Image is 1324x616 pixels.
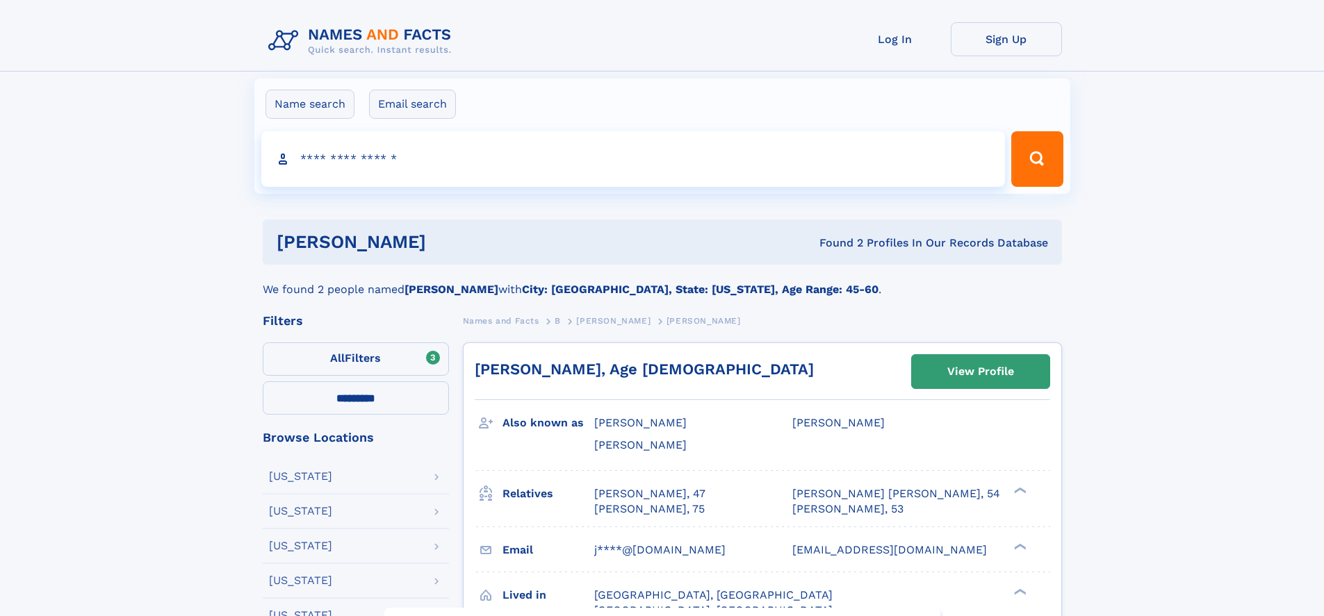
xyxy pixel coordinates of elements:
[330,351,345,365] span: All
[1011,542,1027,551] div: ❯
[265,90,354,119] label: Name search
[792,416,885,429] span: [PERSON_NAME]
[263,342,449,376] label: Filters
[667,316,741,326] span: [PERSON_NAME]
[369,90,456,119] label: Email search
[502,538,594,562] h3: Email
[555,312,561,329] a: B
[263,315,449,327] div: Filters
[263,265,1062,298] div: We found 2 people named with .
[840,22,951,56] a: Log In
[792,486,1000,501] a: [PERSON_NAME] [PERSON_NAME], 54
[792,501,904,517] a: [PERSON_NAME], 53
[522,283,878,296] b: City: [GEOGRAPHIC_DATA], State: [US_STATE], Age Range: 45-60
[623,235,1048,251] div: Found 2 Profiles In Our Records Database
[594,588,833,601] span: [GEOGRAPHIC_DATA], [GEOGRAPHIC_DATA]
[269,471,332,482] div: [US_STATE]
[1011,131,1063,187] button: Search Button
[404,283,498,296] b: [PERSON_NAME]
[576,312,651,329] a: [PERSON_NAME]
[576,316,651,326] span: [PERSON_NAME]
[261,131,1006,187] input: search input
[594,438,687,451] span: [PERSON_NAME]
[947,356,1014,388] div: View Profile
[269,506,332,517] div: [US_STATE]
[594,486,705,501] a: [PERSON_NAME], 47
[502,411,594,435] h3: Also known as
[263,22,463,60] img: Logo Names and Facts
[269,540,332,551] div: [US_STATE]
[912,355,1049,388] a: View Profile
[502,583,594,607] h3: Lived in
[792,543,987,556] span: [EMAIL_ADDRESS][DOMAIN_NAME]
[951,22,1062,56] a: Sign Up
[594,416,687,429] span: [PERSON_NAME]
[277,233,623,251] h1: [PERSON_NAME]
[1011,485,1027,494] div: ❯
[463,312,539,329] a: Names and Facts
[502,482,594,506] h3: Relatives
[555,316,561,326] span: B
[475,360,814,378] a: [PERSON_NAME], Age [DEMOGRAPHIC_DATA]
[1011,587,1027,596] div: ❯
[594,501,705,517] a: [PERSON_NAME], 75
[269,575,332,586] div: [US_STATE]
[263,431,449,444] div: Browse Locations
